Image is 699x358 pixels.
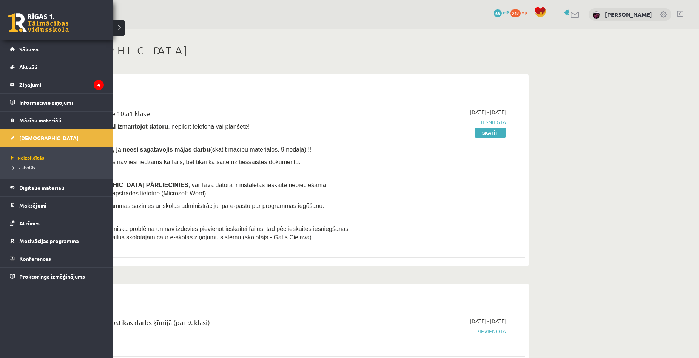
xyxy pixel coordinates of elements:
[19,94,104,111] legend: Informatīvie ziņojumi
[10,58,104,76] a: Aktuāli
[494,9,502,17] span: 66
[57,146,210,153] span: Nesāc pildīt ieskaiti, ja neesi sagatavojis mājas darbu
[470,317,506,325] span: [DATE] - [DATE]
[9,164,35,170] span: Izlabotās
[57,159,301,165] span: - mājasdarbs nav iesniedzams kā fails, bet tikai kā saite uz tiešsaistes dokumentu.
[364,118,506,126] span: Iesniegta
[605,11,652,18] a: [PERSON_NAME]
[10,232,104,250] a: Motivācijas programma
[9,154,106,161] a: Neizpildītās
[510,9,521,17] span: 242
[19,197,104,214] legend: Maksājumi
[10,40,104,58] a: Sākums
[522,9,527,15] span: xp
[57,226,349,240] span: Ja Tev ir radusies tehniska problēma un nav izdevies pievienot ieskaitei failus, tad pēc ieskaite...
[45,44,529,57] h1: [DEMOGRAPHIC_DATA]
[57,317,352,331] div: 10.a1 klases diagnostikas darbs ķīmijā (par 9. klasi)
[19,135,79,141] span: [DEMOGRAPHIC_DATA]
[57,203,324,209] span: Ja Tev nav šīs programmas sazinies ar skolas administrāciju pa e-pastu par programmas iegūšanu.
[57,182,326,197] span: , vai Tavā datorā ir instalētas ieskaitē nepieciešamā programma – teksta apstrādes lietotne (Micr...
[9,164,106,171] a: Izlabotās
[10,129,104,147] a: [DEMOGRAPHIC_DATA]
[470,108,506,116] span: [DATE] - [DATE]
[57,123,250,130] span: Ieskaite jāpilda , nepildīt telefonā vai planšetē!
[10,214,104,232] a: Atzīmes
[19,237,79,244] span: Motivācijas programma
[57,108,352,122] div: Datorika 1. ieskaite 10.a1 klase
[593,11,600,19] img: Aivars Brālis
[475,128,506,138] a: Skatīt
[19,117,61,124] span: Mācību materiāli
[10,112,104,129] a: Mācību materiāli
[10,250,104,267] a: Konferences
[10,197,104,214] a: Maksājumi
[57,182,188,188] span: Pirms [DEMOGRAPHIC_DATA] PĀRLIECINIES
[364,327,506,335] span: Pievienota
[8,13,69,32] a: Rīgas 1. Tālmācības vidusskola
[19,64,37,70] span: Aktuāli
[10,179,104,196] a: Digitālie materiāli
[19,76,104,93] legend: Ziņojumi
[19,46,39,53] span: Sākums
[10,268,104,285] a: Proktoringa izmēģinājums
[97,123,168,130] b: , TIKAI izmantojot datoru
[10,94,104,111] a: Informatīvie ziņojumi
[503,9,509,15] span: mP
[94,80,104,90] i: 4
[210,146,311,153] span: (skatīt mācību materiālos, 9.nodaļa)!!!
[19,273,85,280] span: Proktoringa izmēģinājums
[10,76,104,93] a: Ziņojumi4
[494,9,509,15] a: 66 mP
[9,155,44,161] span: Neizpildītās
[19,220,40,226] span: Atzīmes
[510,9,531,15] a: 242 xp
[19,184,64,191] span: Digitālie materiāli
[19,255,51,262] span: Konferences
